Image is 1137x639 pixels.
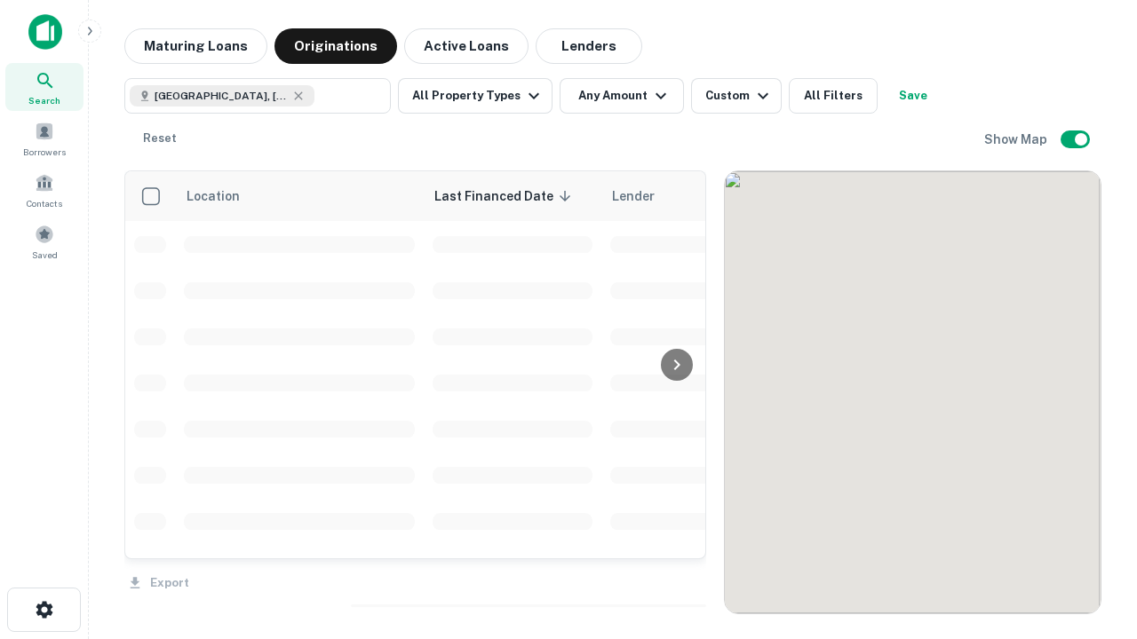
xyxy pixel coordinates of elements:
h6: Show Map [984,130,1050,149]
span: Last Financed Date [434,185,576,207]
span: Contacts [27,196,62,210]
div: Custom [705,85,774,106]
a: Contacts [5,166,83,214]
th: Lender [601,171,886,221]
button: All Filters [789,78,878,114]
th: Last Financed Date [424,171,601,221]
span: [GEOGRAPHIC_DATA], [GEOGRAPHIC_DATA] [155,88,288,104]
button: Active Loans [404,28,529,64]
button: All Property Types [398,78,553,114]
span: Location [186,185,263,207]
button: Reset [131,121,188,156]
button: Lenders [536,28,642,64]
a: Saved [5,217,83,265]
button: Maturing Loans [124,28,267,64]
span: Lender [612,185,655,207]
button: Any Amount [560,78,684,114]
img: capitalize-icon.png [28,14,62,50]
span: Saved [32,248,58,262]
button: Custom [691,78,782,114]
th: Location [175,171,424,221]
span: Search [28,93,60,107]
div: 0 0 [725,171,1101,613]
a: Borrowers [5,114,83,162]
iframe: Chat Widget [1048,440,1137,525]
span: Borrowers [23,145,66,159]
button: Originations [274,28,397,64]
button: Save your search to get updates of matches that match your search criteria. [885,78,942,114]
a: Search [5,63,83,111]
